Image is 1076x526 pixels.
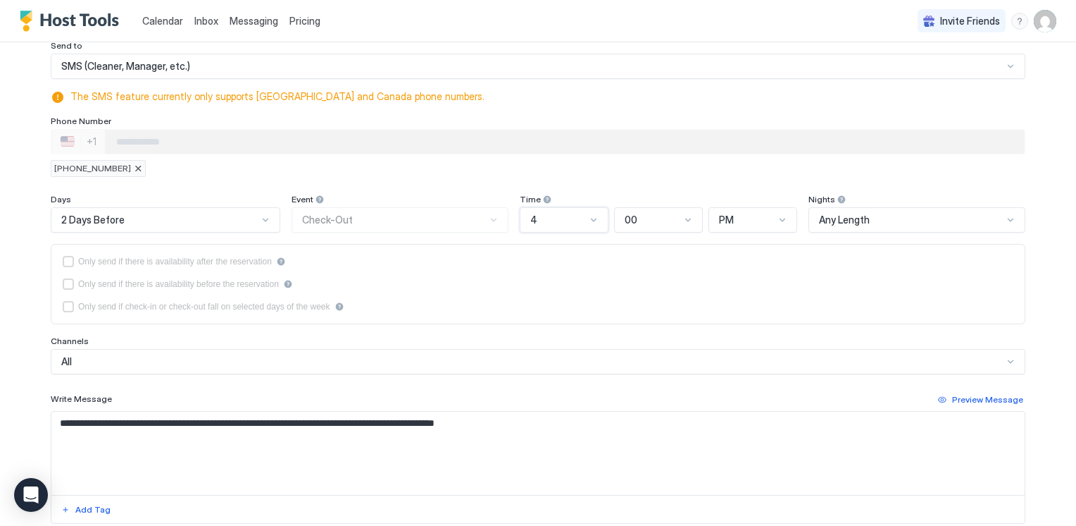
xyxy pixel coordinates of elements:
[142,15,183,27] span: Calendar
[51,412,1025,495] textarea: Input Field
[75,503,111,516] div: Add Tag
[808,194,835,204] span: Nights
[78,279,279,289] div: Only send if there is availability before the reservation
[530,214,537,226] span: 4
[51,194,71,204] span: Days
[292,194,313,204] span: Event
[194,15,218,27] span: Inbox
[230,13,278,28] a: Messaging
[14,478,48,512] div: Open Intercom Messenger
[625,214,637,226] span: 00
[63,279,1013,290] div: beforeReservation
[61,355,72,368] span: All
[520,194,541,204] span: Time
[52,130,105,154] div: Countries button
[78,257,272,267] div: Only send if there is availability after the reservation
[61,133,75,150] div: 🇺🇸
[952,393,1023,406] div: Preview Message
[194,13,218,28] a: Inbox
[51,116,111,126] span: Phone Number
[61,60,190,73] span: SMS (Cleaner, Manager, etc.)
[63,301,1013,312] div: isLimited
[59,501,113,518] button: Add Tag
[51,393,112,404] span: Write Message
[63,256,1013,267] div: afterReservation
[105,129,1024,154] input: Phone Number input
[142,13,183,28] a: Calendar
[51,40,82,51] span: Send to
[936,391,1025,408] button: Preview Message
[70,90,1020,103] span: The SMS feature currently only supports [GEOGRAPHIC_DATA] and Canada phone numbers.
[78,302,330,312] div: Only send if check-in or check-out fall on selected days of the week
[940,15,1000,27] span: Invite Friends
[87,135,96,148] div: +1
[289,15,320,27] span: Pricing
[54,162,131,175] span: [PHONE_NUMBER]
[51,336,89,346] span: Channels
[819,214,870,226] span: Any Length
[61,214,125,226] span: 2 Days Before
[20,11,125,32] a: Host Tools Logo
[1011,13,1028,30] div: menu
[230,15,278,27] span: Messaging
[719,214,734,226] span: PM
[1034,10,1056,32] div: User profile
